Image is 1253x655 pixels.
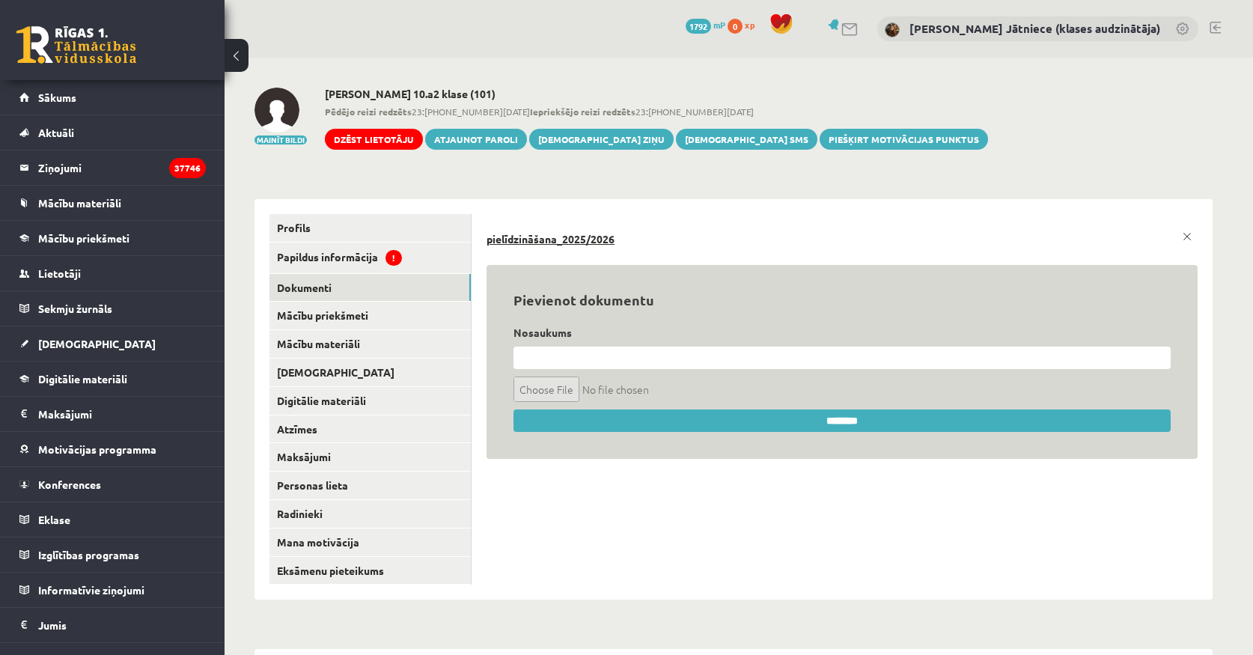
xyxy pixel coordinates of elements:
a: [DEMOGRAPHIC_DATA] SMS [676,129,817,150]
a: Maksājumi [19,397,206,431]
span: xp [745,19,754,31]
a: Mācību priekšmeti [269,302,471,329]
a: Mana motivācija [269,528,471,556]
a: Aktuāli [19,115,206,150]
a: Papildus informācija! [269,243,471,273]
a: Atzīmes [269,415,471,443]
span: Sekmju žurnāls [38,302,112,315]
span: Motivācijas programma [38,442,156,456]
a: Izglītības programas [19,537,206,572]
a: Personas lieta [269,472,471,499]
span: Aktuāli [38,126,74,139]
a: Eklase [19,502,206,537]
a: 1792 mP [686,19,725,31]
a: Rīgas 1. Tālmācības vidusskola [16,26,136,64]
span: [DEMOGRAPHIC_DATA] [38,337,156,350]
b: Iepriekšējo reizi redzēts [530,106,635,118]
a: Mācību priekšmeti [19,221,206,255]
a: Eksāmenu pieteikums [269,557,471,585]
img: Anda Laine Jātniece (klases audzinātāja) [885,22,900,37]
a: [DEMOGRAPHIC_DATA] [269,359,471,386]
span: mP [713,19,725,31]
span: Izglītības programas [38,548,139,561]
a: pielīdzināšana_2025/2026 [487,232,1198,247]
a: Piešķirt motivācijas punktus [820,129,988,150]
a: Digitālie materiāli [19,362,206,396]
a: Mācību materiāli [269,330,471,358]
span: Eklase [38,513,70,526]
a: [DEMOGRAPHIC_DATA] [19,326,206,361]
span: Digitālie materiāli [38,372,127,386]
span: Jumis [38,618,67,632]
a: Mācību materiāli [19,186,206,220]
h2: [PERSON_NAME] 10.a2 klase (101) [325,88,988,100]
a: Konferences [19,467,206,502]
a: x [1177,226,1198,247]
span: Mācību priekšmeti [38,231,129,245]
a: Dokumenti [269,274,471,302]
span: 23:[PHONE_NUMBER][DATE] 23:[PHONE_NUMBER][DATE] [325,105,988,118]
a: Informatīvie ziņojumi [19,573,206,607]
i: 37746 [169,158,206,178]
span: Informatīvie ziņojumi [38,583,144,597]
span: ! [385,250,402,266]
span: Sākums [38,91,76,104]
span: 1792 [686,19,711,34]
a: Sākums [19,80,206,115]
a: Lietotāji [19,256,206,290]
button: Mainīt bildi [254,135,307,144]
legend: Ziņojumi [38,150,206,185]
a: [PERSON_NAME] Jātniece (klases audzinātāja) [909,21,1160,36]
a: Radinieki [269,500,471,528]
a: 0 xp [728,19,762,31]
img: Jegors Rogoļevs [254,88,299,132]
a: Dzēst lietotāju [325,129,423,150]
h3: Pievienot dokumentu [513,292,1171,308]
a: Atjaunot paroli [425,129,527,150]
span: Lietotāji [38,266,81,280]
a: [DEMOGRAPHIC_DATA] ziņu [529,129,674,150]
legend: Maksājumi [38,397,206,431]
b: Pēdējo reizi redzēts [325,106,412,118]
a: Digitālie materiāli [269,387,471,415]
span: 0 [728,19,743,34]
a: Ziņojumi37746 [19,150,206,185]
a: Jumis [19,608,206,642]
span: Mācību materiāli [38,196,121,210]
a: Maksājumi [269,443,471,471]
h4: Nosaukums [513,326,1171,339]
a: Profils [269,214,471,242]
a: Sekmju žurnāls [19,291,206,326]
a: Motivācijas programma [19,432,206,466]
span: Konferences [38,478,101,491]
